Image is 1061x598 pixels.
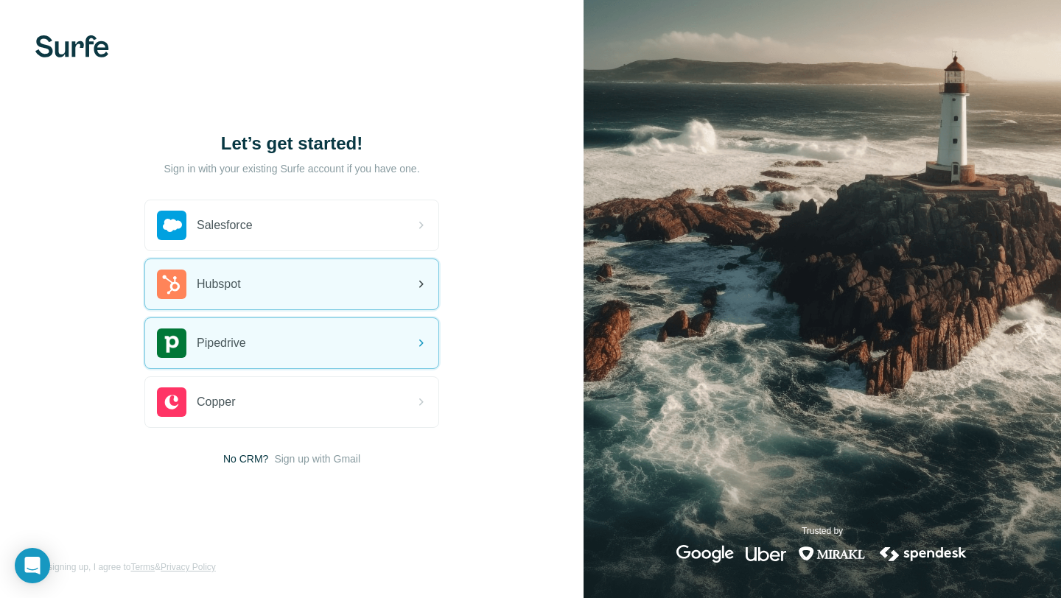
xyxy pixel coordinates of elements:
[144,132,439,155] h1: Let’s get started!
[35,35,109,57] img: Surfe's logo
[157,211,186,240] img: salesforce's logo
[676,545,734,563] img: google's logo
[197,275,241,293] span: Hubspot
[157,328,186,358] img: pipedrive's logo
[197,393,235,411] span: Copper
[164,161,419,176] p: Sign in with your existing Surfe account if you have one.
[197,217,253,234] span: Salesforce
[798,545,866,563] img: mirakl's logo
[157,270,186,299] img: hubspot's logo
[746,545,786,563] img: uber's logo
[130,562,155,572] a: Terms
[878,545,969,563] img: spendesk's logo
[223,451,268,466] span: No CRM?
[157,387,186,417] img: copper's logo
[197,334,246,352] span: Pipedrive
[35,560,216,574] span: By signing up, I agree to &
[161,562,216,572] a: Privacy Policy
[802,524,843,538] p: Trusted by
[15,548,50,583] div: Open Intercom Messenger
[274,451,360,466] button: Sign up with Gmail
